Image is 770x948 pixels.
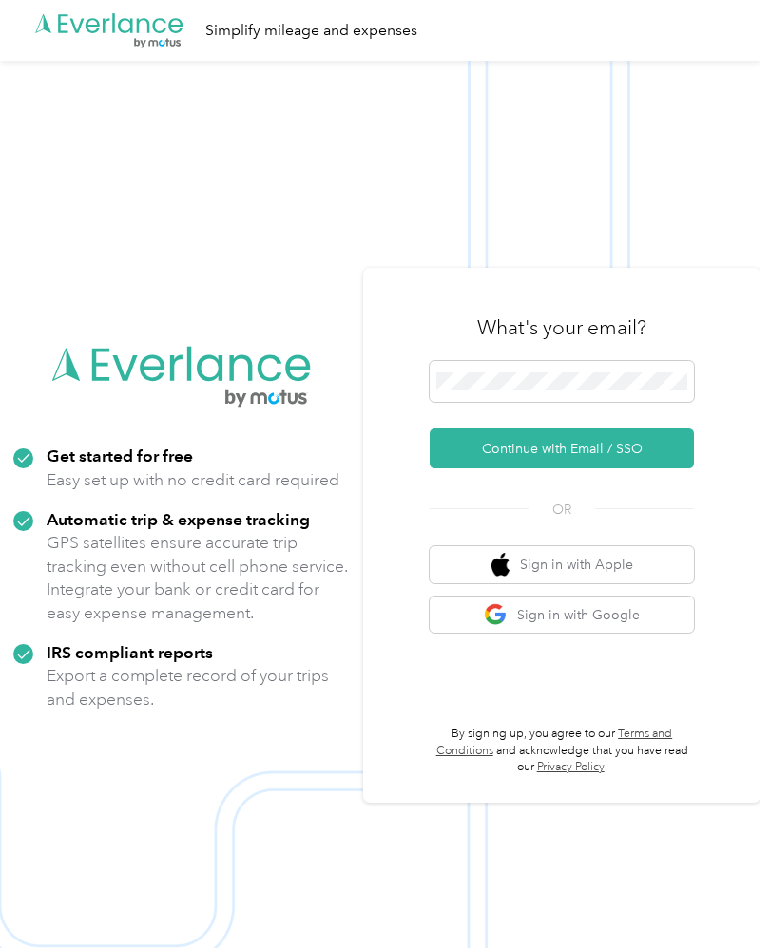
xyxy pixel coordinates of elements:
button: apple logoSign in with Apple [430,546,694,583]
button: Continue with Email / SSO [430,428,694,468]
strong: IRS compliant reports [47,642,213,662]
a: Terms and Conditions [436,727,673,758]
strong: Automatic trip & expense tracking [47,509,310,529]
button: google logoSign in with Google [430,597,694,634]
img: google logo [484,603,508,627]
span: OR [529,500,595,520]
p: Export a complete record of your trips and expenses. [47,664,350,711]
p: By signing up, you agree to our and acknowledge that you have read our . [430,726,694,776]
h3: What's your email? [477,314,646,341]
p: Easy set up with no credit card required [47,468,339,492]
p: GPS satellites ensure accurate trip tracking even without cell phone service. Integrate your bank... [47,531,350,624]
a: Privacy Policy [537,760,605,774]
div: Simplify mileage and expenses [205,19,417,43]
strong: Get started for free [47,446,193,465]
img: apple logo [491,553,510,577]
